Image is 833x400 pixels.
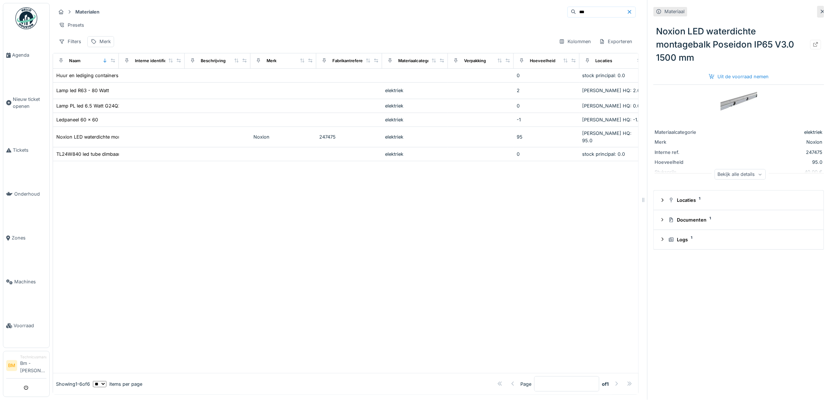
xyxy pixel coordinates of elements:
div: elektriek [385,151,445,158]
span: Zones [12,234,46,241]
span: stock principal: 0.0 [583,151,625,157]
div: Ledpaneel 60 x 60 [56,116,98,123]
div: Locaties [668,197,815,204]
div: Noxion LED waterdichte montagebalk Poseidon IP65 V3.0 1500 mm [653,22,824,67]
div: Documenten [668,216,815,223]
div: items per page [93,381,142,388]
summary: Logs1 [657,233,821,246]
div: elektriek [385,133,445,140]
div: Technicusmanager [20,354,46,360]
div: Hoeveelheid [530,58,555,64]
div: elektriek [385,102,445,109]
div: Beschrijving [201,58,226,64]
summary: Documenten1 [657,213,821,227]
div: Page [520,381,531,388]
a: Voorraad [3,304,49,348]
div: Noxion [713,139,823,146]
div: Bekijk alle details [715,169,766,180]
li: BM [6,360,17,371]
span: [PERSON_NAME] HQ: 2.0 [583,88,641,93]
div: 95 [517,133,577,140]
div: Noxion [253,133,313,140]
div: Verpakking [464,58,486,64]
span: stock principal: 0.0 [583,73,625,78]
div: Naam [69,58,80,64]
span: [PERSON_NAME] HQ: 95.0 [583,131,632,143]
div: Kolommen [556,36,595,47]
a: Machines [3,260,49,304]
span: Agenda [12,52,46,59]
img: Noxion LED waterdichte montagebalk Poseidon IP65 V3.0 1500 mm [721,86,757,123]
div: Lamp led R63 - 80 Watt [56,87,109,94]
div: Exporteren [596,36,636,47]
span: Voorraad [14,322,46,329]
span: Onderhoud [14,190,46,197]
span: Machines [14,278,46,285]
div: Materiaal [665,8,685,15]
div: Noxion LED waterdichte montagebalk Poseidon IP65 V3.0 1500 mm [56,133,207,140]
div: 247475 [319,133,379,140]
strong: of 1 [602,381,609,388]
div: Merk [99,38,111,45]
div: Lamp PL led 6.5 Watt G24Q2 [56,102,121,109]
span: Tickets [13,147,46,154]
div: Hoeveelheid [655,159,710,166]
div: -1 [517,116,577,123]
a: Tickets [3,128,49,172]
div: 0 [517,72,577,79]
div: Filters [56,36,84,47]
img: Badge_color-CXgf-gQk.svg [15,7,37,29]
div: Huur en lediging containers 12 m³ gemengd afval (klasse 2) [56,72,190,79]
li: Bm - [PERSON_NAME] [20,354,46,377]
div: elektriek [385,116,445,123]
div: Logs [668,236,815,243]
span: Nieuw ticket openen [13,96,46,110]
a: Nieuw ticket openen [3,77,49,128]
a: Agenda [3,33,49,77]
span: [PERSON_NAME] HQ: 0.0 [583,103,641,109]
a: BM TechnicusmanagerBm - [PERSON_NAME] [6,354,46,379]
div: Merk [655,139,710,146]
a: Onderhoud [3,172,49,216]
div: 2 [517,87,577,94]
summary: Locaties1 [657,193,821,207]
div: Uit de voorraad nemen [706,72,772,82]
div: 0 [517,102,577,109]
div: Showing 1 - 6 of 6 [56,381,90,388]
div: 95.0 [713,159,823,166]
strong: Materialen [72,8,102,15]
div: Presets [56,20,87,30]
div: 0 [517,151,577,158]
div: Materiaalcategorie [655,129,710,136]
div: Fabrikantreferentie [332,58,370,64]
span: [PERSON_NAME] HQ: -1.0 [583,117,642,122]
div: Locaties [596,58,612,64]
a: Zones [3,216,49,260]
div: 247475 [713,149,823,156]
div: Materiaalcategorie [398,58,435,64]
div: TL24W840 led tube dimbaar [56,151,120,158]
div: elektriek [713,129,823,136]
div: Interne identificator [135,58,174,64]
div: elektriek [385,87,445,94]
div: Merk [267,58,276,64]
div: Interne ref. [655,149,710,156]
